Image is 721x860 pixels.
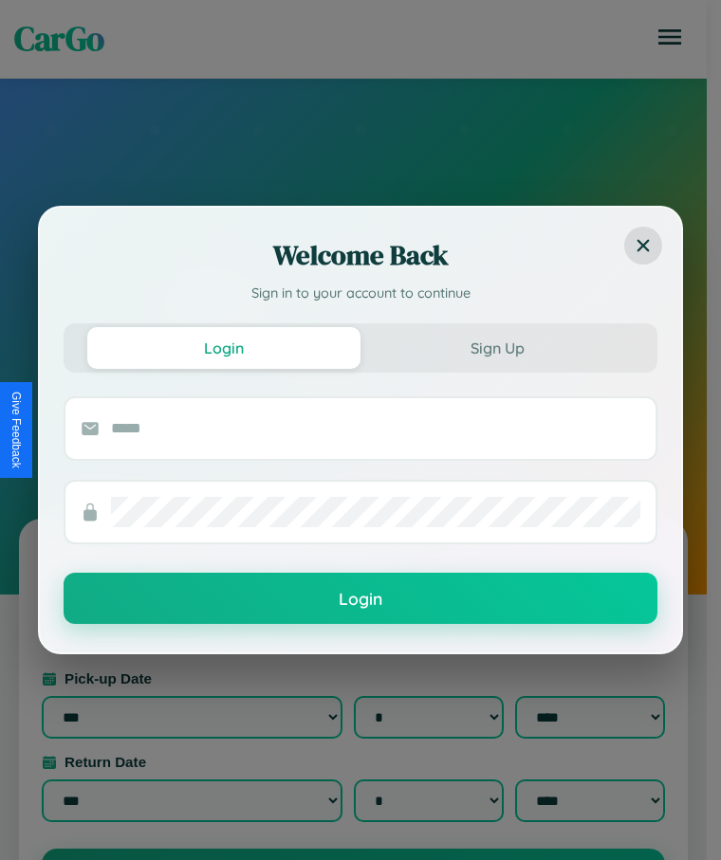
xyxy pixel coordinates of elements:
button: Login [87,327,360,369]
div: Give Feedback [9,392,23,468]
button: Login [64,573,657,624]
button: Sign Up [360,327,634,369]
p: Sign in to your account to continue [64,284,657,304]
h2: Welcome Back [64,236,657,274]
